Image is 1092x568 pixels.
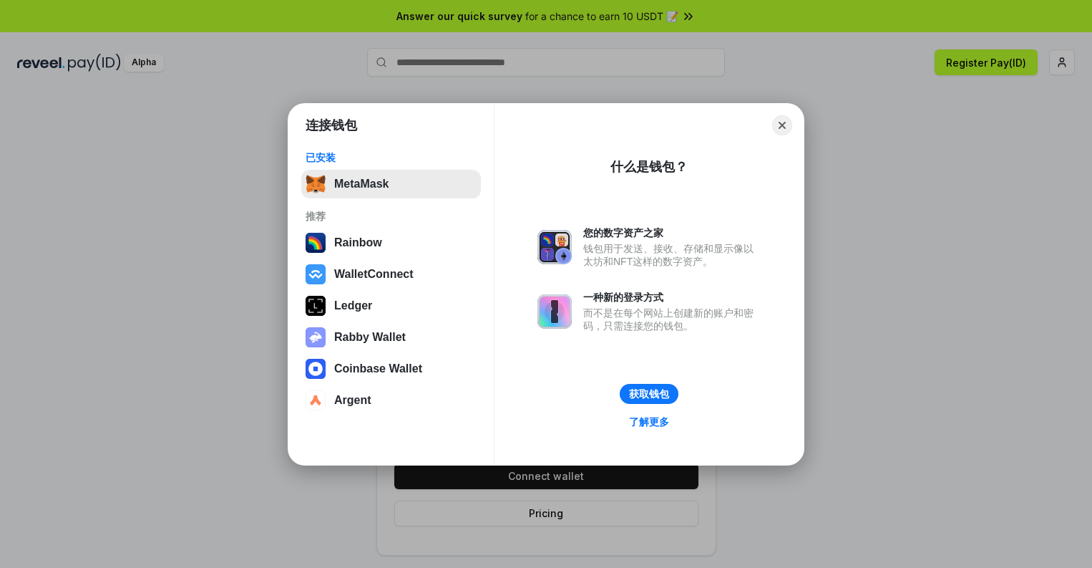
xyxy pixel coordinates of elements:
button: MetaMask [301,170,481,198]
img: svg+xml,%3Csvg%20width%3D%22120%22%20height%3D%22120%22%20viewBox%3D%220%200%20120%20120%22%20fil... [306,233,326,253]
img: svg+xml,%3Csvg%20width%3D%2228%22%20height%3D%2228%22%20viewBox%3D%220%200%2028%2028%22%20fill%3D... [306,264,326,284]
h1: 连接钱包 [306,117,357,134]
div: Coinbase Wallet [334,362,422,375]
button: Argent [301,386,481,415]
img: svg+xml,%3Csvg%20xmlns%3D%22http%3A%2F%2Fwww.w3.org%2F2000%2Fsvg%22%20fill%3D%22none%22%20viewBox... [537,294,572,329]
div: 获取钱包 [629,388,669,400]
button: Rainbow [301,228,481,257]
div: 一种新的登录方式 [583,291,761,304]
div: Argent [334,394,371,407]
div: Rainbow [334,236,382,249]
img: svg+xml,%3Csvg%20width%3D%2228%22%20height%3D%2228%22%20viewBox%3D%220%200%2028%2028%22%20fill%3D... [306,359,326,379]
img: svg+xml,%3Csvg%20xmlns%3D%22http%3A%2F%2Fwww.w3.org%2F2000%2Fsvg%22%20width%3D%2228%22%20height%3... [306,296,326,316]
div: Rabby Wallet [334,331,406,344]
img: svg+xml,%3Csvg%20xmlns%3D%22http%3A%2F%2Fwww.w3.org%2F2000%2Fsvg%22%20fill%3D%22none%22%20viewBox... [537,230,572,264]
div: WalletConnect [334,268,414,281]
img: svg+xml,%3Csvg%20width%3D%2228%22%20height%3D%2228%22%20viewBox%3D%220%200%2028%2028%22%20fill%3D... [306,390,326,410]
div: 钱包用于发送、接收、存储和显示像以太坊和NFT这样的数字资产。 [583,242,761,268]
button: Close [772,115,792,135]
img: svg+xml,%3Csvg%20xmlns%3D%22http%3A%2F%2Fwww.w3.org%2F2000%2Fsvg%22%20fill%3D%22none%22%20viewBox... [306,327,326,347]
div: Ledger [334,299,372,312]
div: 了解更多 [629,415,669,428]
div: 什么是钱包？ [610,158,688,175]
div: 您的数字资产之家 [583,226,761,239]
div: MetaMask [334,178,389,191]
button: Coinbase Wallet [301,355,481,383]
button: Rabby Wallet [301,323,481,352]
button: Ledger [301,292,481,320]
div: 而不是在每个网站上创建新的账户和密码，只需连接您的钱包。 [583,307,761,332]
button: 获取钱包 [620,384,678,404]
div: 已安装 [306,151,477,164]
button: WalletConnect [301,260,481,289]
img: svg+xml,%3Csvg%20fill%3D%22none%22%20height%3D%2233%22%20viewBox%3D%220%200%2035%2033%22%20width%... [306,174,326,194]
a: 了解更多 [620,413,678,431]
div: 推荐 [306,210,477,223]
